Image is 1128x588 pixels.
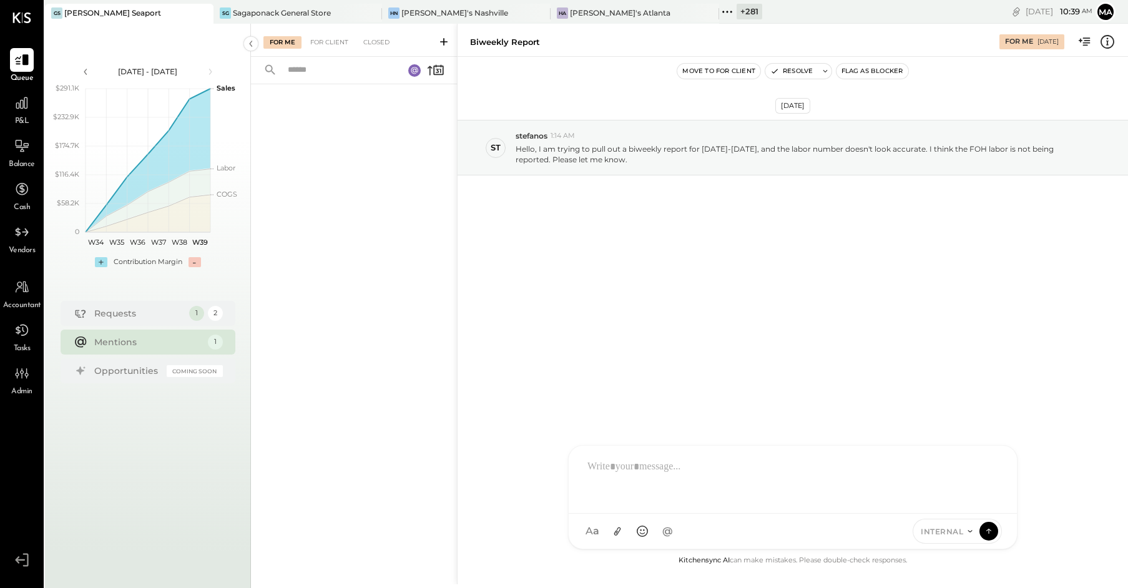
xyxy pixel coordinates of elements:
[64,7,161,18] div: [PERSON_NAME] Seaport
[14,343,31,355] span: Tasks
[581,520,604,542] button: Aa
[516,144,1088,165] p: Hello, I am trying to pull out a biweekly report for [DATE]-[DATE], and the labor number doesn't ...
[470,36,540,48] div: Biweekly report
[11,386,32,398] span: Admin
[551,131,575,141] span: 1:14 AM
[1026,6,1092,17] div: [DATE]
[357,36,396,49] div: Closed
[217,164,235,172] text: Labor
[491,142,501,154] div: st
[1,91,43,127] a: P&L
[11,73,34,84] span: Queue
[1,361,43,398] a: Admin
[217,84,235,92] text: Sales
[208,335,223,350] div: 1
[388,7,400,19] div: HN
[1,275,43,311] a: Accountant
[9,245,36,257] span: Vendors
[94,336,202,348] div: Mentions
[192,238,207,247] text: W39
[114,257,182,267] div: Contribution Margin
[1005,37,1033,47] div: For Me
[14,202,30,213] span: Cash
[401,7,508,18] div: [PERSON_NAME]'s Nashville
[75,227,79,236] text: 0
[1,134,43,170] a: Balance
[593,525,599,537] span: a
[56,84,79,92] text: $291.1K
[304,36,355,49] div: For Client
[167,365,223,377] div: Coming Soon
[1,318,43,355] a: Tasks
[57,198,79,207] text: $58.2K
[51,7,62,19] div: GS
[95,66,201,77] div: [DATE] - [DATE]
[208,306,223,321] div: 2
[15,116,29,127] span: P&L
[1,177,43,213] a: Cash
[3,300,41,311] span: Accountant
[1,48,43,84] a: Queue
[55,141,79,150] text: $174.7K
[516,130,547,141] span: stefanos
[775,98,810,114] div: [DATE]
[765,64,818,79] button: Resolve
[263,36,302,49] div: For Me
[557,7,568,19] div: HA
[94,307,183,320] div: Requests
[662,525,673,537] span: @
[217,190,237,198] text: COGS
[1010,5,1023,18] div: copy link
[1096,2,1116,22] button: Ma
[656,520,679,542] button: @
[1037,37,1059,46] div: [DATE]
[129,238,145,247] text: W36
[677,64,760,79] button: Move to for client
[150,238,165,247] text: W37
[220,7,231,19] div: SG
[109,238,124,247] text: W35
[9,159,35,170] span: Balance
[53,112,79,121] text: $232.9K
[1,220,43,257] a: Vendors
[94,365,160,377] div: Opportunities
[570,7,670,18] div: [PERSON_NAME]'s Atlanta
[921,526,963,537] span: INTERNAL
[55,170,79,179] text: $116.4K
[189,257,201,267] div: -
[189,306,204,321] div: 1
[95,257,107,267] div: +
[233,7,331,18] div: Sagaponack General Store
[737,4,762,19] div: + 281
[836,64,908,79] button: Flag as Blocker
[88,238,104,247] text: W34
[171,238,187,247] text: W38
